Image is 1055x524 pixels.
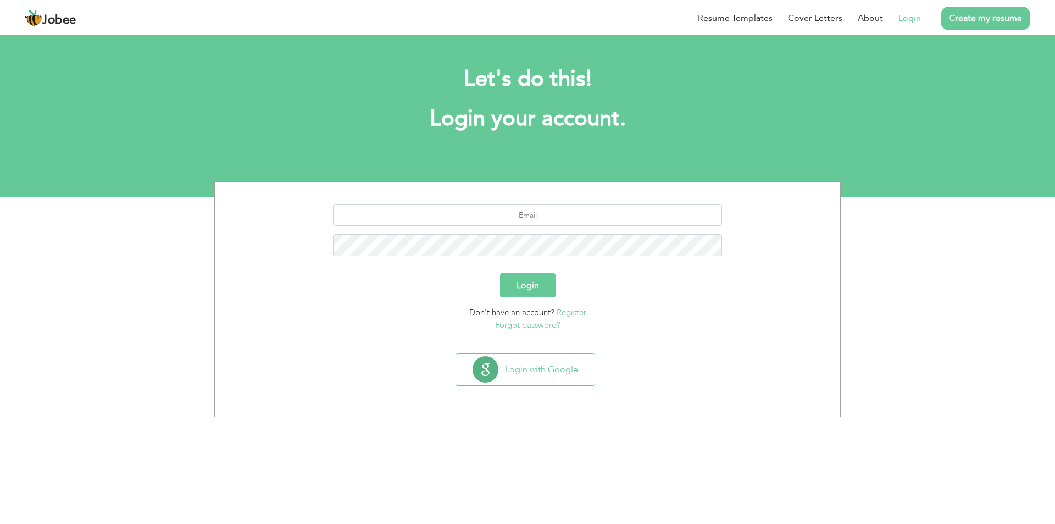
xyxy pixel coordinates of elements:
a: Forgot password? [495,319,560,330]
button: Login [500,273,556,297]
a: Create my resume [941,7,1030,30]
a: Login [898,12,921,25]
input: Email [333,204,723,226]
img: jobee.io [25,9,42,27]
span: Jobee [42,14,76,26]
a: Register [557,307,586,318]
a: Cover Letters [788,12,842,25]
a: About [858,12,883,25]
span: Don't have an account? [469,307,554,318]
a: Jobee [25,9,76,27]
a: Resume Templates [698,12,773,25]
button: Login with Google [456,354,595,385]
h2: Let's do this! [231,65,824,93]
h1: Login your account. [231,104,824,133]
